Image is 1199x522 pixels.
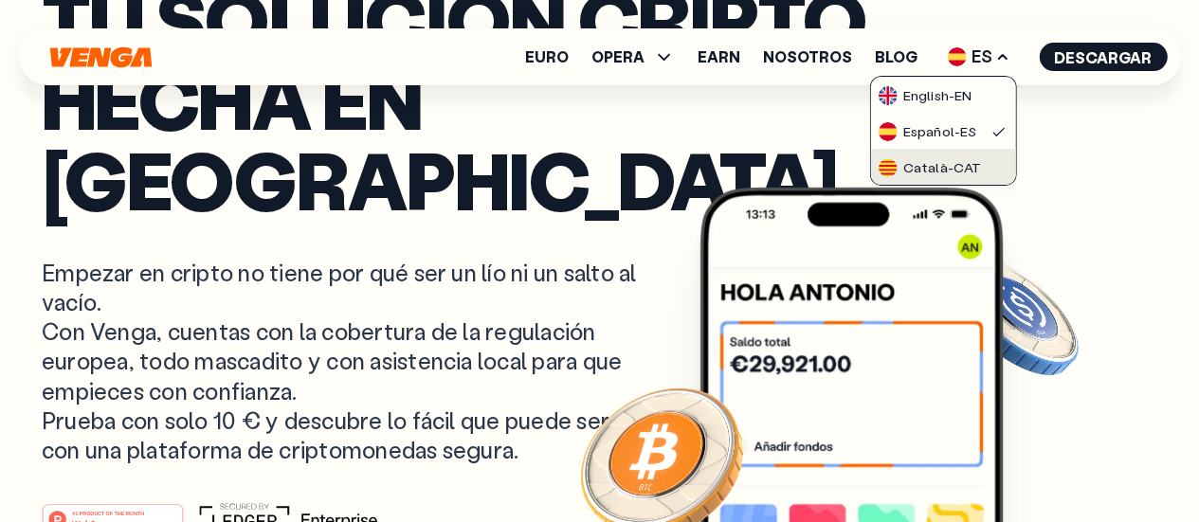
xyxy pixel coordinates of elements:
[47,46,154,68] svg: Inicio
[947,47,966,66] img: flag-es
[871,149,1015,185] a: flag-catCatalà-CAT
[879,122,898,141] img: flag-es
[871,77,1015,113] a: flag-ukEnglish-EN
[879,86,972,105] div: English - EN
[879,122,976,141] div: Español - ES
[591,45,675,68] span: OPERA
[940,42,1016,72] span: ES
[879,158,981,177] div: Català - CAT
[698,49,740,64] a: Earn
[871,113,1015,149] a: flag-esEspañol-ES
[1039,43,1167,71] button: Descargar
[879,86,898,105] img: flag-uk
[879,158,898,177] img: flag-cat
[763,49,852,64] a: Nosotros
[525,49,569,64] a: Euro
[42,258,641,464] p: Empezar en cripto no tiene por qué ser un lío ni un salto al vacío. Con Venga, cuentas con la cob...
[875,49,917,64] a: Blog
[946,248,1082,385] img: USDC coin
[591,49,645,64] span: OPERA
[72,511,144,516] tspan: #1 PRODUCT OF THE MONTH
